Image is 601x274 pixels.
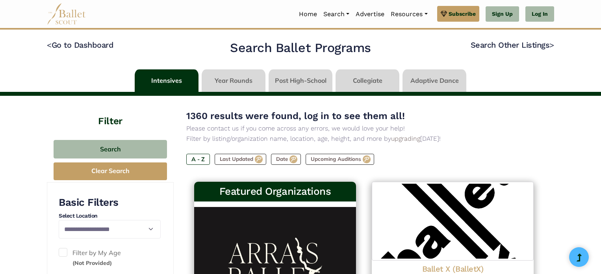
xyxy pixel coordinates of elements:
[59,196,161,209] h3: Basic Filters
[334,69,401,92] li: Collegiate
[441,9,447,18] img: gem.svg
[186,154,210,165] label: A - Z
[271,154,301,165] label: Date
[72,259,112,267] small: (Not Provided)
[186,110,405,121] span: 1360 results were found, log in to see them all!
[372,182,534,261] img: Logo
[133,69,200,92] li: Intensives
[401,69,468,92] li: Adaptive Dance
[296,6,320,22] a: Home
[388,6,430,22] a: Resources
[47,40,113,50] a: <Go to Dashboard
[200,185,350,198] h3: Featured Organizations
[47,40,52,50] code: <
[549,40,554,50] code: >
[267,69,334,92] li: Post High-School
[437,6,479,22] a: Subscribe
[391,135,420,142] a: upgrading
[486,6,519,22] a: Sign Up
[54,162,167,180] button: Clear Search
[200,69,267,92] li: Year Rounds
[320,6,352,22] a: Search
[59,212,161,220] h4: Select Location
[54,140,167,158] button: Search
[352,6,388,22] a: Advertise
[449,9,476,18] span: Subscribe
[230,40,371,56] h2: Search Ballet Programs
[525,6,554,22] a: Log In
[306,154,374,165] label: Upcoming Auditions
[471,40,554,50] a: Search Other Listings>
[186,134,542,144] p: Filter by listing/organization name, location, age, height, and more by [DATE]!
[59,248,161,268] label: Filter by My Age
[186,123,542,134] p: Please contact us if you come across any errors, we would love your help!
[378,264,527,274] h4: Ballet X (BalletX)
[215,154,266,165] label: Last Updated
[47,96,174,128] h4: Filter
